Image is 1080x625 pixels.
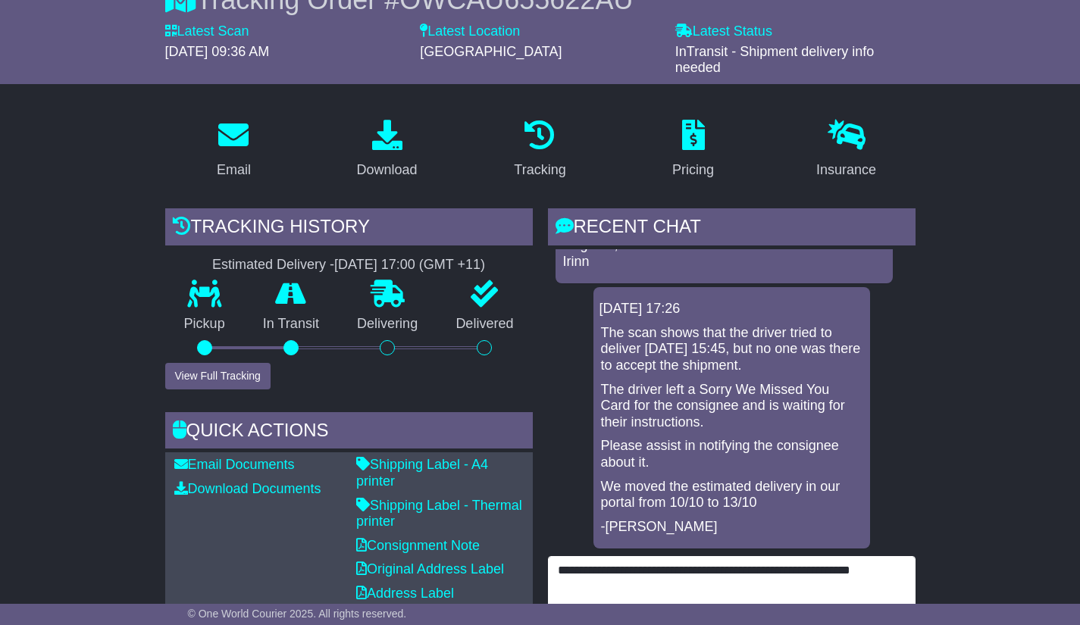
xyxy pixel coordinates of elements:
[601,519,862,536] p: -[PERSON_NAME]
[601,438,862,470] p: Please assist in notifying the consignee about it.
[165,44,270,59] span: [DATE] 09:36 AM
[165,208,533,249] div: Tracking history
[675,44,874,76] span: InTransit - Shipment delivery info needed
[165,316,244,333] p: Pickup
[563,237,885,270] p: Regards, Irinn
[334,257,485,273] div: [DATE] 17:00 (GMT +11)
[514,160,565,180] div: Tracking
[165,363,271,389] button: View Full Tracking
[356,561,504,577] a: Original Address Label
[356,498,522,530] a: Shipping Label - Thermal printer
[420,44,562,59] span: [GEOGRAPHIC_DATA]
[601,479,862,511] p: We moved the estimated delivery in our portal from 10/10 to 13/10
[174,457,295,472] a: Email Documents
[356,457,488,489] a: Shipping Label - A4 printer
[165,257,533,273] div: Estimated Delivery -
[338,316,437,333] p: Delivering
[356,160,417,180] div: Download
[504,114,575,186] a: Tracking
[675,23,772,40] label: Latest Status
[662,114,724,186] a: Pricing
[356,586,454,601] a: Address Label
[437,316,532,333] p: Delivered
[174,481,321,496] a: Download Documents
[601,382,862,431] p: The driver left a Sorry We Missed You Card for the consignee and is waiting for their instructions.
[217,160,251,180] div: Email
[806,114,886,186] a: Insurance
[207,114,261,186] a: Email
[599,301,864,317] div: [DATE] 17:26
[548,208,916,249] div: RECENT CHAT
[601,325,862,374] p: The scan shows that the driver tried to deliver [DATE] 15:45, but no one was there to accept the ...
[420,23,520,40] label: Latest Location
[244,316,338,333] p: In Transit
[356,538,480,553] a: Consignment Note
[346,114,427,186] a: Download
[816,160,876,180] div: Insurance
[165,412,533,453] div: Quick Actions
[165,23,249,40] label: Latest Scan
[188,608,407,620] span: © One World Courier 2025. All rights reserved.
[672,160,714,180] div: Pricing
